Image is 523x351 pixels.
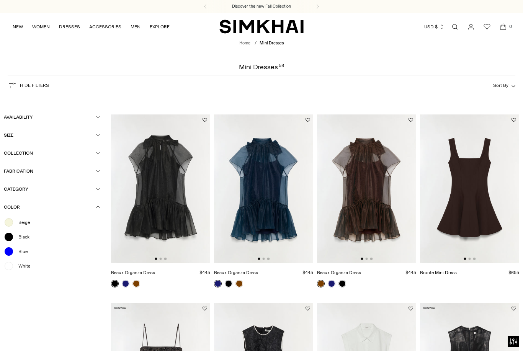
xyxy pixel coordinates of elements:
span: Size [4,132,96,138]
button: Go to slide 1 [258,258,260,260]
span: Category [4,186,96,192]
button: Add to Wishlist [203,306,207,311]
button: Go to slide 1 [155,258,157,260]
a: ACCESSORIES [89,18,121,35]
span: White [14,263,30,269]
a: EXPLORE [150,18,170,35]
button: Hide filters [8,79,49,91]
img: Beaux Organza Dress [214,114,313,263]
button: Go to slide 3 [267,258,270,260]
nav: breadcrumbs [239,40,284,47]
button: Go to slide 2 [159,258,162,260]
span: 0 [507,23,514,30]
button: Go to slide 2 [468,258,471,260]
button: Go to slide 2 [262,258,265,260]
h1: Mini Dresses [239,64,284,70]
span: Fabrication [4,168,96,174]
a: MEN [131,18,141,35]
button: Category [4,180,101,198]
button: Go to slide 3 [370,258,373,260]
span: Hide filters [20,83,49,88]
button: Go to slide 3 [473,258,476,260]
img: Bronte Mini Dress [420,114,519,263]
span: Availability [4,114,96,120]
span: Sort By [493,83,508,88]
button: Go to slide 2 [365,258,368,260]
div: / [255,40,257,47]
button: Color [4,198,101,216]
a: Home [239,41,250,46]
button: Availability [4,108,101,126]
button: Add to Wishlist [203,118,207,122]
a: Open search modal [447,19,463,34]
button: Add to Wishlist [409,306,413,311]
button: Add to Wishlist [306,118,310,122]
span: Mini Dresses [260,41,284,46]
a: WOMEN [32,18,50,35]
button: USD $ [424,18,445,35]
button: Add to Wishlist [409,118,413,122]
span: Blue [14,248,28,255]
span: Beige [14,219,30,226]
button: Go to slide 1 [464,258,466,260]
span: Color [4,204,96,210]
a: DRESSES [59,18,80,35]
a: Beaux Organza Dress [111,270,155,275]
button: Collection [4,144,101,162]
a: Go to the account page [463,19,479,34]
a: Open cart modal [495,19,511,34]
button: Fabrication [4,162,101,180]
button: Add to Wishlist [512,118,516,122]
a: NEW [13,18,23,35]
div: 58 [279,64,284,70]
a: Wishlist [479,19,495,34]
img: Beaux Organza Dress [111,114,210,263]
a: Bronte Mini Dress [420,270,457,275]
a: Beaux Organza Dress [317,270,361,275]
a: SIMKHAI [219,19,304,34]
span: Black [14,233,29,240]
button: Size [4,126,101,144]
button: Add to Wishlist [512,306,516,311]
button: Add to Wishlist [306,306,310,311]
button: Go to slide 3 [164,258,167,260]
button: Go to slide 1 [361,258,363,260]
button: Sort By [493,81,515,90]
span: Collection [4,150,96,156]
iframe: Sign Up via Text for Offers [6,322,77,345]
a: Beaux Organza Dress [214,270,258,275]
img: Beaux Organza Dress [317,114,416,263]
